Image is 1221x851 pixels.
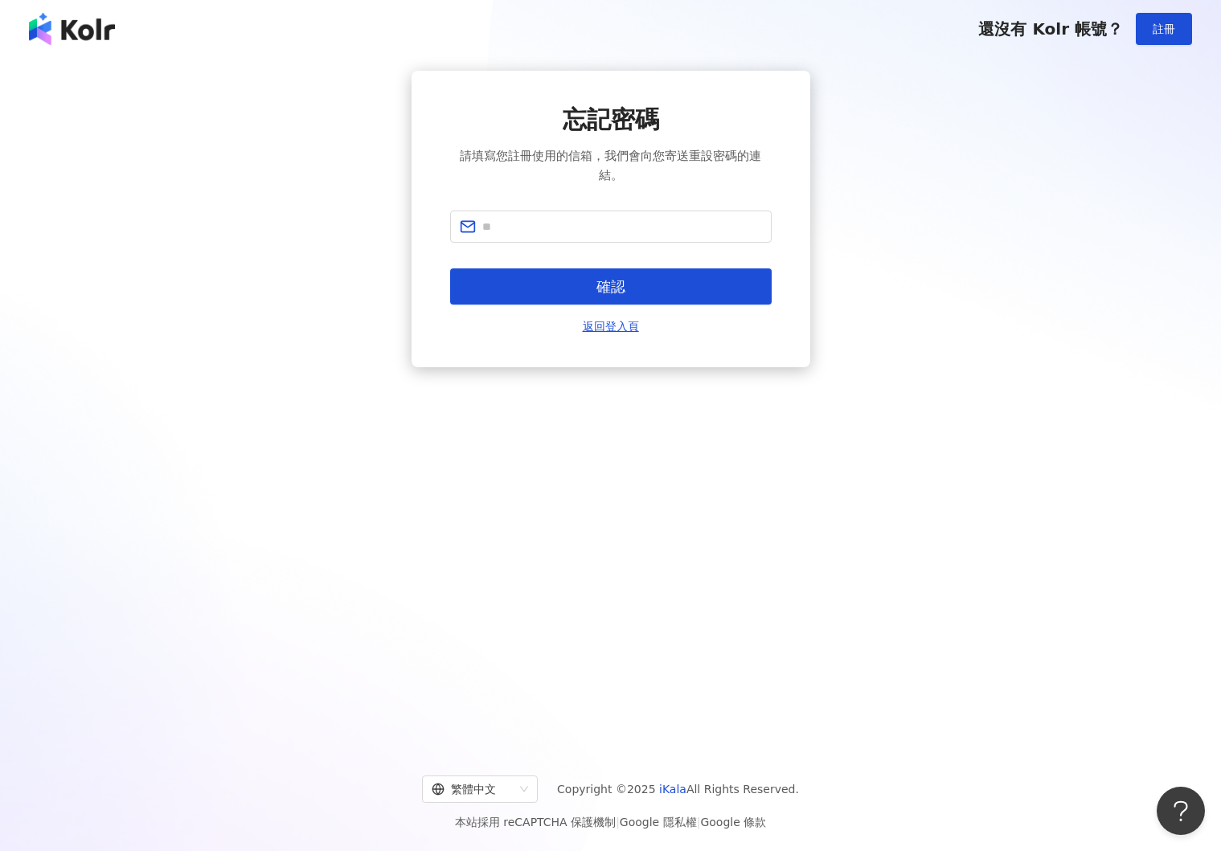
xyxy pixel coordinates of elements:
[557,779,799,799] span: Copyright © 2025 All Rights Reserved.
[450,146,772,185] span: 請填寫您註冊使用的信箱，我們會向您寄送重設密碼的連結。
[616,816,620,828] span: |
[583,317,639,335] a: 返回登入頁
[1157,787,1205,835] iframe: Help Scout Beacon - Open
[700,816,766,828] a: Google 條款
[563,103,659,137] span: 忘記密碼
[450,268,772,305] button: 確認
[697,816,701,828] span: |
[455,812,766,832] span: 本站採用 reCAPTCHA 保護機制
[432,776,514,802] div: 繁體中文
[620,816,697,828] a: Google 隱私權
[978,19,1123,39] span: 還沒有 Kolr 帳號？
[29,13,115,45] img: logo
[1153,23,1175,35] span: 註冊
[659,783,686,796] a: iKala
[596,278,625,296] span: 確認
[1136,13,1192,45] button: 註冊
